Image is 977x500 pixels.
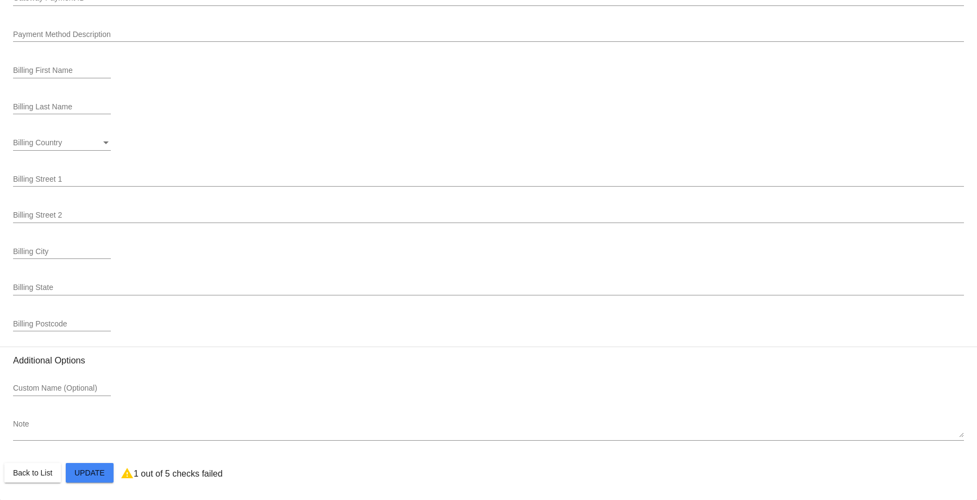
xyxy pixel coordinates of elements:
input: Billing First Name [13,66,111,75]
input: Billing Postcode [13,320,111,329]
input: Billing City [13,248,111,256]
span: Update [74,468,105,477]
mat-icon: warning [121,467,134,480]
input: Billing Last Name [13,103,111,112]
input: Billing Street 1 [13,175,964,184]
h3: Additional Options [13,355,964,366]
input: Billing State [13,283,964,292]
button: Back to List [4,463,61,483]
input: Custom Name (Optional) [13,384,111,393]
p: 1 out of 5 checks failed [134,469,223,479]
input: Billing Street 2 [13,211,964,220]
span: Back to List [13,468,52,477]
span: Billing Country [13,138,62,147]
input: Payment Method Description [13,30,964,39]
mat-select: Billing Country [13,139,111,147]
button: Update [66,463,114,483]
